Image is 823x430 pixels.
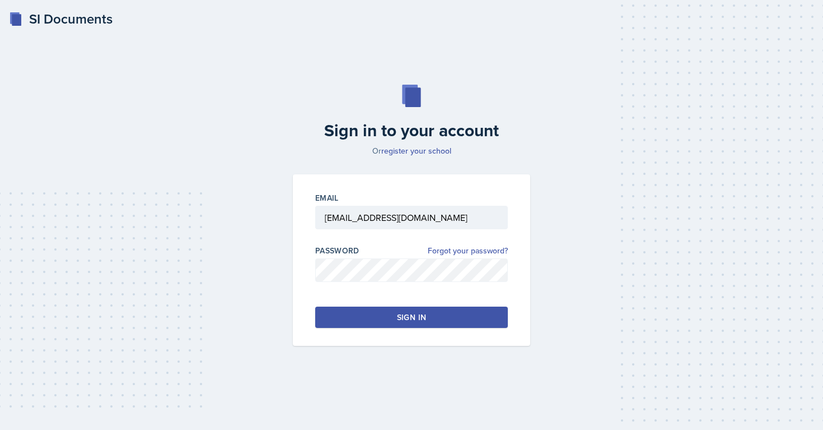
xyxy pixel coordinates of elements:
[428,245,508,257] a: Forgot your password?
[286,121,537,141] h2: Sign in to your account
[9,9,113,29] a: SI Documents
[315,206,508,229] input: Email
[381,145,451,156] a: register your school
[397,312,426,323] div: Sign in
[315,245,359,256] label: Password
[286,145,537,156] p: Or
[315,192,339,204] label: Email
[315,307,508,328] button: Sign in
